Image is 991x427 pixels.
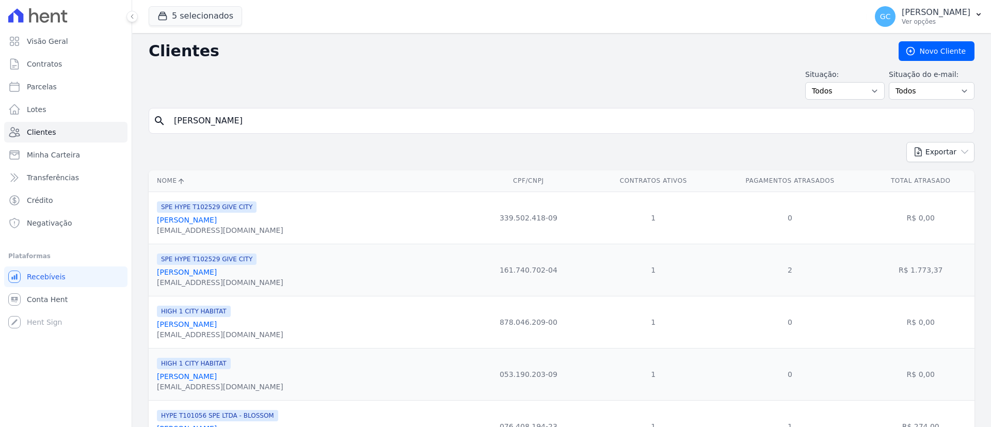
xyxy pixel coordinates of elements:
span: Minha Carteira [27,150,80,160]
td: 1 [594,348,713,400]
a: Contratos [4,54,127,74]
label: Situação do e-mail: [889,69,974,80]
th: CPF/CNPJ [463,170,594,192]
span: SPE HYPE T102529 GIVE CITY [157,201,257,213]
div: [EMAIL_ADDRESS][DOMAIN_NAME] [157,277,283,288]
input: Buscar por nome, CPF ou e-mail [168,110,970,131]
a: Negativação [4,213,127,233]
td: 0 [713,348,867,400]
a: Minha Carteira [4,145,127,165]
a: Recebíveis [4,266,127,287]
a: Crédito [4,190,127,211]
a: [PERSON_NAME] [157,268,217,276]
td: 2 [713,244,867,296]
span: Conta Hent [27,294,68,305]
td: 1 [594,296,713,348]
a: [PERSON_NAME] [157,320,217,328]
span: GC [880,13,891,20]
span: SPE HYPE T102529 GIVE CITY [157,254,257,265]
span: Clientes [27,127,56,137]
th: Total Atrasado [867,170,974,192]
a: Clientes [4,122,127,143]
div: [EMAIL_ADDRESS][DOMAIN_NAME] [157,382,283,392]
td: R$ 0,00 [867,192,974,244]
span: HIGH 1 CITY HABITAT [157,358,231,369]
span: Contratos [27,59,62,69]
td: 053.190.203-09 [463,348,594,400]
a: Lotes [4,99,127,120]
a: Conta Hent [4,289,127,310]
button: 5 selecionados [149,6,242,26]
td: 878.046.209-00 [463,296,594,348]
button: GC [PERSON_NAME] Ver opções [867,2,991,31]
span: HYPE T101056 SPE LTDA - BLOSSOM [157,410,278,421]
h2: Clientes [149,42,882,60]
div: [EMAIL_ADDRESS][DOMAIN_NAME] [157,225,283,235]
span: Negativação [27,218,72,228]
span: Visão Geral [27,36,68,46]
td: R$ 0,00 [867,296,974,348]
td: 1 [594,244,713,296]
td: R$ 1.773,37 [867,244,974,296]
td: 161.740.702-04 [463,244,594,296]
a: [PERSON_NAME] [157,372,217,381]
th: Pagamentos Atrasados [713,170,867,192]
p: [PERSON_NAME] [902,7,970,18]
a: Visão Geral [4,31,127,52]
label: Situação: [805,69,885,80]
td: 339.502.418-09 [463,192,594,244]
th: Nome [149,170,463,192]
td: 0 [713,192,867,244]
span: Transferências [27,172,79,183]
div: [EMAIL_ADDRESS][DOMAIN_NAME] [157,329,283,340]
span: HIGH 1 CITY HABITAT [157,306,231,317]
a: [PERSON_NAME] [157,216,217,224]
td: 1 [594,192,713,244]
th: Contratos Ativos [594,170,713,192]
td: 0 [713,296,867,348]
span: Recebíveis [27,272,66,282]
a: Transferências [4,167,127,188]
td: R$ 0,00 [867,348,974,400]
span: Crédito [27,195,53,205]
i: search [153,115,166,127]
p: Ver opções [902,18,970,26]
a: Parcelas [4,76,127,97]
div: Plataformas [8,250,123,262]
button: Exportar [906,142,974,162]
span: Lotes [27,104,46,115]
span: Parcelas [27,82,57,92]
a: Novo Cliente [899,41,974,61]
